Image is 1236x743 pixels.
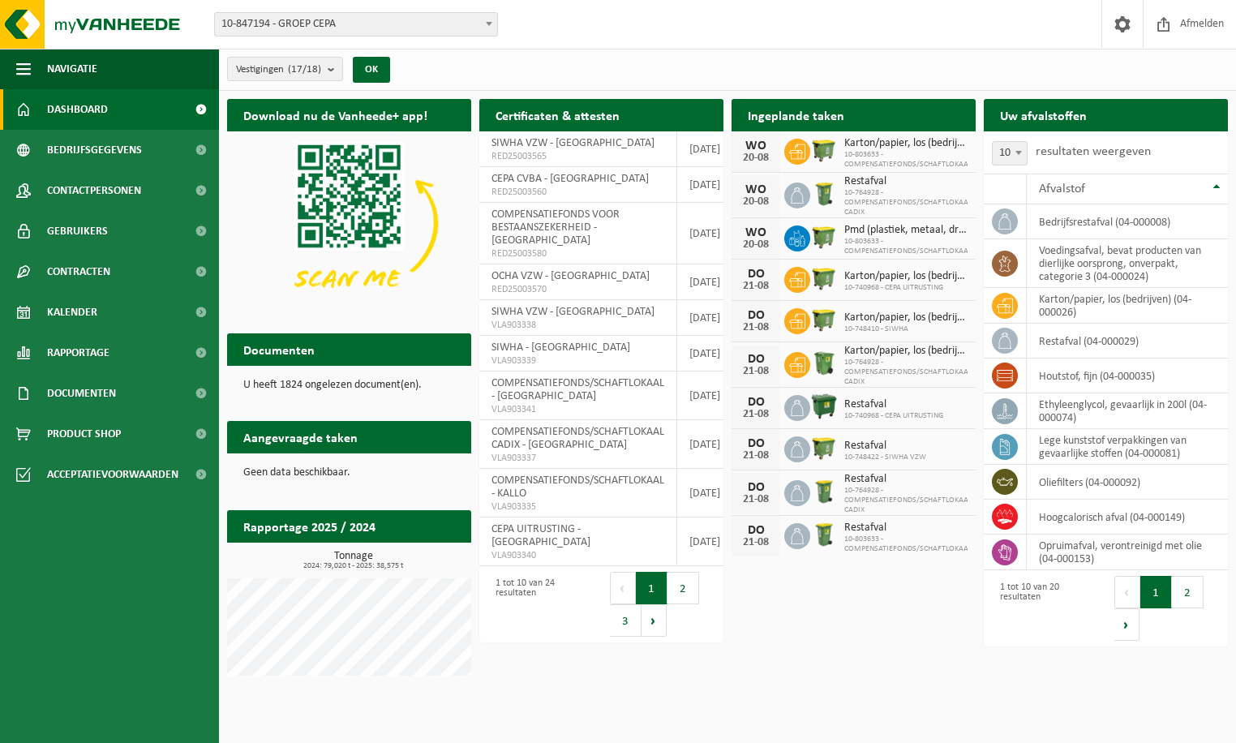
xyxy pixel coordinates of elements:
div: DO [740,309,772,322]
span: 10 [992,141,1028,165]
span: Karton/papier, los (bedrijven) [844,345,968,358]
td: opruimafval, verontreinigd met olie (04-000153) [1027,535,1228,570]
span: 10-764928 - COMPENSATIEFONDS/SCHAFTLOKAAL CADIX [844,486,968,515]
img: WB-0240-HPE-GN-51 [810,521,838,548]
span: Product Shop [47,414,121,454]
td: lege kunststof verpakkingen van gevaarlijke stoffen (04-000081) [1027,429,1228,465]
div: 1 tot 10 van 24 resultaten [487,570,594,638]
span: VLA903341 [491,403,664,416]
span: RED25003570 [491,283,664,296]
span: Restafval [844,398,943,411]
div: 21-08 [740,450,772,462]
td: karton/papier, los (bedrijven) (04-000026) [1027,288,1228,324]
h2: Download nu de Vanheede+ app! [227,99,444,131]
button: Next [1114,608,1139,641]
span: 10-803633 - COMPENSATIEFONDS/SCHAFTLOKAAL [844,150,968,170]
td: hoogcalorisch afval (04-000149) [1027,500,1228,535]
div: 21-08 [740,494,772,505]
div: 20-08 [740,239,772,251]
span: Bedrijfsgegevens [47,130,142,170]
div: DO [740,481,772,494]
span: Gebruikers [47,211,108,251]
button: OK [353,57,390,83]
h2: Uw afvalstoffen [984,99,1103,131]
div: DO [740,268,772,281]
span: RED25003580 [491,247,664,260]
button: Previous [1114,576,1140,608]
span: Rapportage [47,333,109,373]
span: 10-748410 - SIWHA [844,324,968,334]
td: [DATE] [677,469,733,518]
h3: Tonnage [235,551,471,570]
p: U heeft 1824 ongelezen document(en). [243,380,455,391]
td: voedingsafval, bevat producten van dierlijke oorsprong, onverpakt, categorie 3 (04-000024) [1027,239,1228,288]
span: SIWHA VZW - [GEOGRAPHIC_DATA] [491,306,654,318]
h2: Certificaten & attesten [479,99,636,131]
span: 10-764928 - COMPENSATIEFONDS/SCHAFTLOKAAL CADIX [844,358,968,387]
div: WO [740,183,772,196]
img: WB-1100-HPE-GN-01 [810,393,838,420]
button: Vestigingen(17/18) [227,57,343,81]
span: COMPENSATIEFONDS VOOR BESTAANSZEKERHEID - [GEOGRAPHIC_DATA] [491,208,620,247]
div: 21-08 [740,322,772,333]
button: 1 [636,572,667,604]
span: Documenten [47,373,116,414]
span: Pmd (plastiek, metaal, drankkartons) (bedrijven) [844,224,968,237]
img: WB-1100-HPE-GN-51 [810,223,838,251]
img: WB-0240-HPE-GN-51 [810,478,838,505]
td: [DATE] [677,264,733,300]
button: Previous [610,572,636,604]
count: (17/18) [288,64,321,75]
img: WB-1100-HPE-GN-51 [810,306,838,333]
td: [DATE] [677,167,733,203]
td: [DATE] [677,203,733,264]
span: SIWHA - [GEOGRAPHIC_DATA] [491,341,630,354]
span: CEPA UITRUSTING - [GEOGRAPHIC_DATA] [491,523,590,548]
span: 10-748422 - SIWHA VZW [844,453,926,462]
td: restafval (04-000029) [1027,324,1228,359]
div: 21-08 [740,537,772,548]
label: resultaten weergeven [1036,145,1151,158]
span: Vestigingen [236,58,321,82]
button: Next [642,604,667,637]
span: VLA903337 [491,452,664,465]
span: Restafval [844,522,968,535]
td: bedrijfsrestafval (04-000008) [1027,204,1228,239]
button: 2 [667,572,699,604]
div: WO [740,226,772,239]
span: Restafval [844,440,926,453]
span: Karton/papier, los (bedrijven) [844,270,968,283]
img: WB-1100-HPE-GN-51 [810,136,838,164]
h2: Rapportage 2025 / 2024 [227,510,392,542]
div: WO [740,140,772,152]
span: Karton/papier, los (bedrijven) [844,137,968,150]
div: 21-08 [740,281,772,292]
td: [DATE] [677,518,733,566]
span: 2024: 79,020 t - 2025: 38,575 t [235,562,471,570]
span: Navigatie [47,49,97,89]
span: Contactpersonen [47,170,141,211]
div: 1 tot 10 van 20 resultaten [992,574,1098,642]
td: [DATE] [677,131,733,167]
span: 10-847194 - GROEP CEPA [215,13,497,36]
img: WB-1100-HPE-GN-50 [810,434,838,462]
img: WB-0370-HPE-GN-51 [810,350,838,377]
span: 10 [993,142,1027,165]
td: [DATE] [677,300,733,336]
span: SIWHA VZW - [GEOGRAPHIC_DATA] [491,137,654,149]
span: 10-740968 - CEPA UITRUSTING [844,411,943,421]
span: Karton/papier, los (bedrijven) [844,311,968,324]
span: 10-847194 - GROEP CEPA [214,12,498,37]
span: Acceptatievoorwaarden [47,454,178,495]
span: OCHA VZW - [GEOGRAPHIC_DATA] [491,270,650,282]
div: DO [740,437,772,450]
span: VLA903335 [491,500,664,513]
div: DO [740,353,772,366]
td: ethyleenglycol, gevaarlijk in 200l (04-000074) [1027,393,1228,429]
td: houtstof, fijn (04-000035) [1027,359,1228,393]
span: 10-803633 - COMPENSATIEFONDS/SCHAFTLOKAAL [844,535,968,554]
span: VLA903338 [491,319,664,332]
img: WB-0240-HPE-GN-51 [810,180,838,208]
span: Restafval [844,175,968,188]
span: COMPENSATIEFONDS/SCHAFTLOKAAL - KALLO [491,475,664,500]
